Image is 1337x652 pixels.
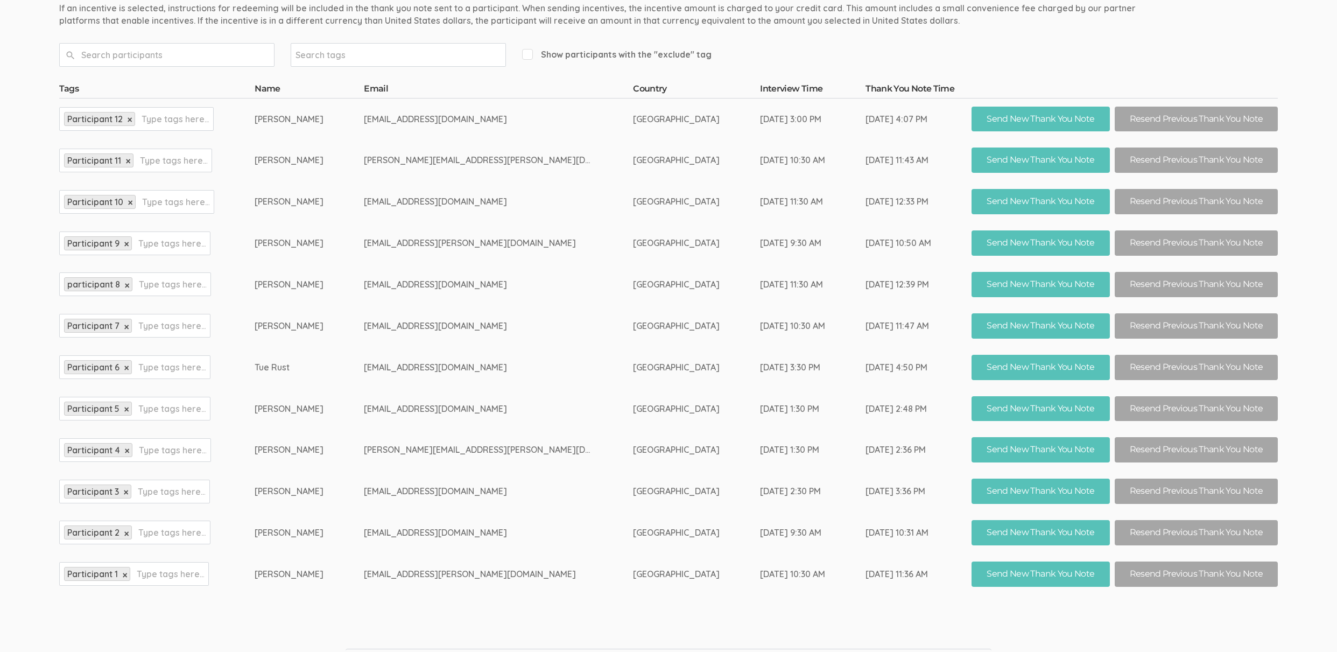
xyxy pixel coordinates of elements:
td: [GEOGRAPHIC_DATA] [633,429,760,471]
td: [DATE] 2:30 PM [760,471,865,512]
a: × [124,529,129,538]
button: Resend Previous Thank You Note [1115,148,1278,173]
span: Participant 9 [67,238,119,249]
button: Send New Thank You Note [972,230,1109,256]
td: [GEOGRAPHIC_DATA] [633,181,760,222]
td: [DATE] 10:30 AM [760,553,865,595]
td: [PERSON_NAME] [255,98,364,139]
span: Participant 6 [67,362,119,373]
td: [EMAIL_ADDRESS][PERSON_NAME][DOMAIN_NAME] [364,553,633,595]
td: [PERSON_NAME] [255,512,364,553]
span: Participant 1 [67,569,118,579]
div: [DATE] 2:48 PM [865,403,931,415]
button: Send New Thank You Note [972,562,1109,587]
td: [DATE] 3:30 PM [760,347,865,388]
td: [EMAIL_ADDRESS][DOMAIN_NAME] [364,305,633,347]
a: × [124,323,129,332]
span: Participant 2 [67,527,119,538]
a: × [126,157,131,166]
button: Resend Previous Thank You Note [1115,396,1278,422]
td: [DATE] 3:00 PM [760,98,865,139]
input: Type tags here... [137,567,204,581]
td: [PERSON_NAME] [255,181,364,222]
td: [GEOGRAPHIC_DATA] [633,471,760,512]
td: [GEOGRAPHIC_DATA] [633,98,760,139]
span: Participant 7 [67,320,119,331]
th: Interview Time [760,83,865,98]
div: [DATE] 12:33 PM [865,195,931,208]
td: [DATE] 10:30 AM [760,139,865,181]
iframe: Chat Widget [1283,600,1337,652]
th: Name [255,83,364,98]
div: [DATE] 11:47 AM [865,320,931,332]
th: Tags [59,83,255,98]
button: Resend Previous Thank You Note [1115,230,1278,256]
td: [GEOGRAPHIC_DATA] [633,347,760,388]
td: [PERSON_NAME] [255,471,364,512]
span: Participant 11 [67,155,121,166]
a: × [125,446,130,455]
a: × [124,488,129,497]
td: [EMAIL_ADDRESS][DOMAIN_NAME] [364,264,633,305]
span: Participant 5 [67,403,119,414]
div: [DATE] 4:07 PM [865,113,931,125]
button: Send New Thank You Note [972,189,1109,214]
button: Send New Thank You Note [972,148,1109,173]
input: Type tags here... [138,360,206,374]
button: Send New Thank You Note [972,355,1109,380]
td: [EMAIL_ADDRESS][DOMAIN_NAME] [364,512,633,553]
span: Participant 3 [67,486,119,497]
td: [EMAIL_ADDRESS][DOMAIN_NAME] [364,347,633,388]
td: [DATE] 11:30 AM [760,181,865,222]
button: Send New Thank You Note [972,313,1109,339]
button: Resend Previous Thank You Note [1115,479,1278,504]
button: Send New Thank You Note [972,520,1109,545]
td: [PERSON_NAME] [255,388,364,430]
td: [GEOGRAPHIC_DATA] [633,388,760,430]
div: [DATE] 2:36 PM [865,444,931,456]
span: Participant 10 [67,197,123,207]
td: [GEOGRAPHIC_DATA] [633,264,760,305]
button: Resend Previous Thank You Note [1115,189,1278,214]
button: Resend Previous Thank You Note [1115,107,1278,132]
td: [PERSON_NAME][EMAIL_ADDRESS][PERSON_NAME][DOMAIN_NAME] [364,139,633,181]
td: [PERSON_NAME] [255,429,364,471]
th: Email [364,83,633,98]
a: × [128,198,133,207]
td: [DATE] 9:30 AM [760,222,865,264]
td: [DATE] 11:30 AM [760,264,865,305]
td: [GEOGRAPHIC_DATA] [633,139,760,181]
span: Participant 4 [67,445,120,455]
th: Thank You Note Time [865,83,972,98]
button: Resend Previous Thank You Note [1115,313,1278,339]
input: Type tags here... [139,277,206,291]
td: [DATE] 10:30 AM [760,305,865,347]
button: Resend Previous Thank You Note [1115,272,1278,297]
input: Search participants [59,43,275,67]
div: [DATE] 12:39 PM [865,278,931,291]
button: Send New Thank You Note [972,396,1109,422]
input: Type tags here... [138,485,205,499]
td: [GEOGRAPHIC_DATA] [633,305,760,347]
input: Type tags here... [138,236,206,250]
td: [EMAIL_ADDRESS][DOMAIN_NAME] [364,388,633,430]
th: Country [633,83,760,98]
div: If an incentive is selected, instructions for redeeming will be included in the thank you note se... [59,2,1161,27]
input: Type tags here... [142,195,209,209]
input: Type tags here... [139,443,206,457]
td: [PERSON_NAME] [255,139,364,181]
td: [EMAIL_ADDRESS][DOMAIN_NAME] [364,98,633,139]
button: Send New Thank You Note [972,107,1109,132]
div: [DATE] 11:43 AM [865,154,931,166]
td: [DATE] 9:30 AM [760,512,865,553]
td: [EMAIL_ADDRESS][DOMAIN_NAME] [364,181,633,222]
a: × [128,115,132,124]
td: [GEOGRAPHIC_DATA] [633,553,760,595]
td: [PERSON_NAME] [255,222,364,264]
div: [DATE] 11:36 AM [865,568,931,580]
input: Type tags here... [138,525,206,539]
input: Type tags here... [138,319,206,333]
input: Type tags here... [142,112,209,126]
td: [GEOGRAPHIC_DATA] [633,512,760,553]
